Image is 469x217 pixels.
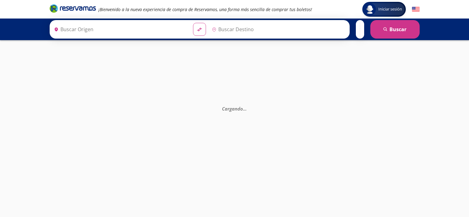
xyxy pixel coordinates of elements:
em: Cargando [222,105,247,111]
em: ¡Bienvenido a la nueva experiencia de compra de Reservamos, una forma más sencilla de comprar tus... [98,6,312,12]
span: . [245,105,247,111]
span: . [243,105,244,111]
span: . [244,105,245,111]
input: Buscar Origen [51,22,188,37]
input: Buscar Destino [209,22,346,37]
a: Brand Logo [50,4,96,15]
button: Buscar [370,20,420,39]
i: Brand Logo [50,4,96,13]
button: English [412,6,420,13]
span: Iniciar sesión [376,6,405,12]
